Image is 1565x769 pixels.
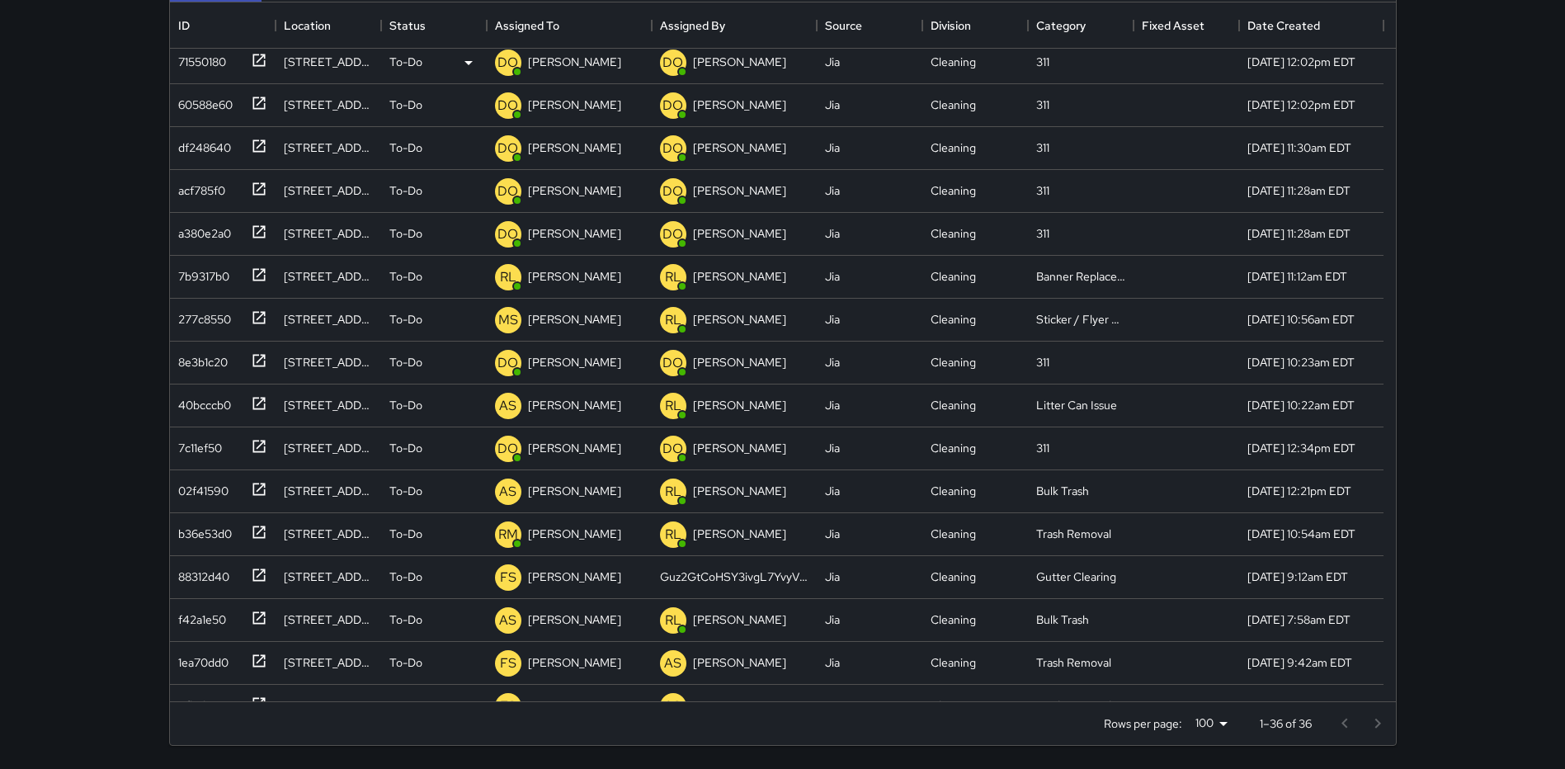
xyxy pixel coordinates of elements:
[693,54,786,70] p: [PERSON_NAME]
[284,311,373,328] div: 100 New York Avenue Northeast
[693,182,786,199] p: [PERSON_NAME]
[1134,2,1239,49] div: Fixed Asset
[499,482,516,502] p: AS
[1036,654,1111,671] div: Trash Removal
[825,354,840,370] div: Jia
[284,654,373,671] div: 900 2nd Street Northeast
[662,353,683,373] p: DO
[172,176,225,199] div: acf785f0
[693,225,786,242] p: [PERSON_NAME]
[172,219,231,242] div: a380e2a0
[931,526,976,542] div: Cleaning
[825,2,862,49] div: Source
[1247,311,1355,328] div: 8/28/2025, 10:56am EDT
[825,139,840,156] div: Jia
[693,97,786,113] p: [PERSON_NAME]
[1247,568,1348,585] div: 8/21/2025, 9:12am EDT
[1036,97,1049,113] div: 311
[1036,182,1049,199] div: 311
[825,97,840,113] div: Jia
[1036,526,1111,542] div: Trash Removal
[1247,225,1351,242] div: 8/28/2025, 11:28am EDT
[693,139,786,156] p: [PERSON_NAME]
[825,483,840,499] div: Jia
[497,224,518,244] p: DO
[693,526,786,542] p: [PERSON_NAME]
[1036,440,1049,456] div: 311
[693,311,786,328] p: [PERSON_NAME]
[500,696,516,716] p: FS
[497,139,518,158] p: DO
[172,562,229,585] div: 88312d40
[498,310,518,330] p: MS
[931,54,976,70] div: Cleaning
[528,139,621,156] p: [PERSON_NAME]
[178,2,190,49] div: ID
[172,304,231,328] div: 277c8550
[172,90,233,113] div: 60588e60
[284,268,373,285] div: 105 Harry Thomas Way Northeast
[1247,182,1351,199] div: 8/28/2025, 11:28am EDT
[499,396,516,416] p: AS
[284,354,373,370] div: 1520 Eckington Place Northeast
[693,440,786,456] p: [PERSON_NAME]
[284,526,373,542] div: 1200 First Street Northeast
[931,182,976,199] div: Cleaning
[825,654,840,671] div: Jia
[389,697,422,714] p: To-Do
[1036,139,1049,156] div: 311
[660,2,725,49] div: Assigned By
[528,568,621,585] p: [PERSON_NAME]
[931,139,976,156] div: Cleaning
[931,2,971,49] div: Division
[389,182,422,199] p: To-Do
[389,2,426,49] div: Status
[528,311,621,328] p: [PERSON_NAME]
[1036,54,1049,70] div: 311
[1247,139,1351,156] div: 8/28/2025, 11:30am EDT
[500,653,516,673] p: FS
[662,53,683,73] p: DO
[172,390,231,413] div: 40bcccb0
[528,97,621,113] p: [PERSON_NAME]
[500,568,516,587] p: FS
[931,697,976,714] div: Cleaning
[497,96,518,116] p: DO
[825,311,840,328] div: Jia
[1260,715,1312,732] p: 1–36 of 36
[662,96,683,116] p: DO
[825,440,840,456] div: Jia
[1028,2,1134,49] div: Category
[284,397,373,413] div: 66 New York Avenue Northeast
[172,47,226,70] div: 71550180
[284,568,373,585] div: 1275 First Street Northeast
[528,440,621,456] p: [PERSON_NAME]
[528,354,621,370] p: [PERSON_NAME]
[931,311,976,328] div: Cleaning
[172,605,226,628] div: f42a1e50
[528,611,621,628] p: [PERSON_NAME]
[693,697,786,714] p: [PERSON_NAME]
[381,2,487,49] div: Status
[817,2,922,49] div: Source
[284,97,373,113] div: 1005 3rd Street Northeast
[170,2,276,49] div: ID
[498,525,518,545] p: RM
[1036,354,1049,370] div: 311
[1247,354,1355,370] div: 8/28/2025, 10:23am EDT
[284,611,373,628] div: 228 M Street Northeast
[172,133,231,156] div: df248640
[1104,715,1182,732] p: Rows per page:
[1142,2,1204,49] div: Fixed Asset
[1247,611,1351,628] div: 8/20/2025, 7:58am EDT
[693,483,786,499] p: [PERSON_NAME]
[528,182,621,199] p: [PERSON_NAME]
[665,310,681,330] p: RL
[389,611,422,628] p: To-Do
[660,568,808,585] div: Guz2GtCoHSY3ivgL7YvyVLJ6DEH3
[825,526,840,542] div: Jia
[825,268,840,285] div: Jia
[1036,697,1111,714] div: Trash Removal
[528,268,621,285] p: [PERSON_NAME]
[172,262,229,285] div: 7b9317b0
